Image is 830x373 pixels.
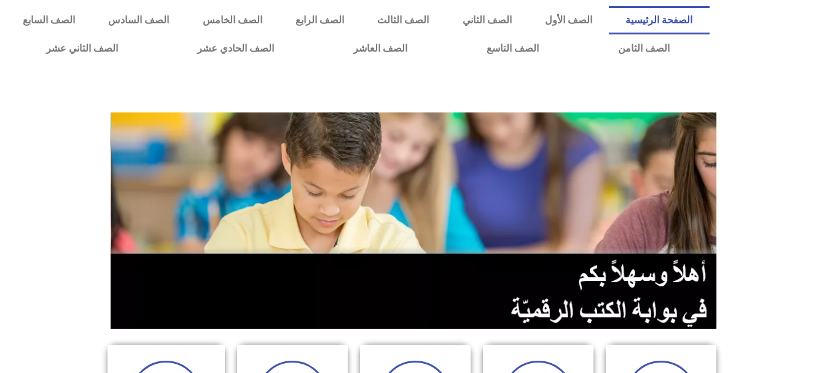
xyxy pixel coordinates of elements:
[528,6,609,34] a: الصف الأول
[279,6,361,34] a: الصف الرابع
[6,34,157,63] a: الصف الثاني عشر
[447,34,578,63] a: الصف التاسع
[157,34,313,63] a: الصف الحادي عشر
[6,6,92,34] a: الصف السابع
[92,6,186,34] a: الصف السادس
[446,6,528,34] a: الصف الثاني
[609,6,709,34] a: الصفحة الرئيسية
[361,6,445,34] a: الصف الثالث
[186,6,279,34] a: الصف الخامس
[578,34,709,63] a: الصف الثامن
[313,34,447,63] a: الصف العاشر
